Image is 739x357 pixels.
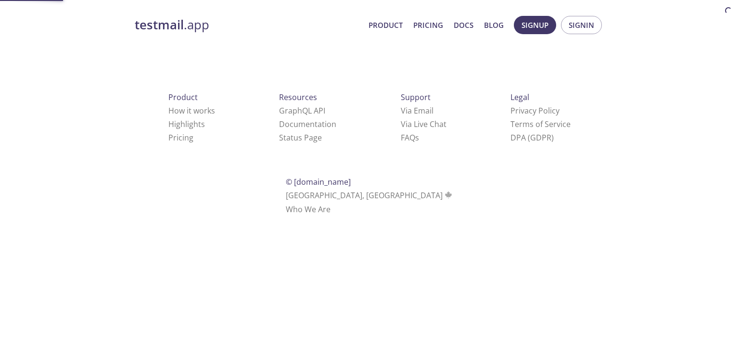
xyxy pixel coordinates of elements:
span: Signin [569,19,594,31]
a: Highlights [168,119,205,129]
span: Support [401,92,431,102]
span: Resources [279,92,317,102]
span: Product [168,92,198,102]
a: Privacy Policy [510,105,560,116]
a: Docs [454,19,473,31]
button: Signin [561,16,602,34]
a: Via Email [401,105,433,116]
a: Pricing [168,132,193,143]
a: Terms of Service [510,119,571,129]
button: Signup [514,16,556,34]
span: © [DOMAIN_NAME] [286,177,351,187]
strong: testmail [135,16,184,33]
span: [GEOGRAPHIC_DATA], [GEOGRAPHIC_DATA] [286,190,454,201]
a: How it works [168,105,215,116]
a: Product [369,19,403,31]
a: Documentation [279,119,336,129]
a: DPA (GDPR) [510,132,554,143]
span: Legal [510,92,529,102]
a: Pricing [413,19,443,31]
span: s [415,132,419,143]
a: testmail.app [135,17,361,33]
a: Blog [484,19,504,31]
a: Via Live Chat [401,119,446,129]
a: GraphQL API [279,105,325,116]
a: FAQ [401,132,419,143]
a: Who We Are [286,204,331,215]
a: Status Page [279,132,322,143]
span: Signup [522,19,548,31]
